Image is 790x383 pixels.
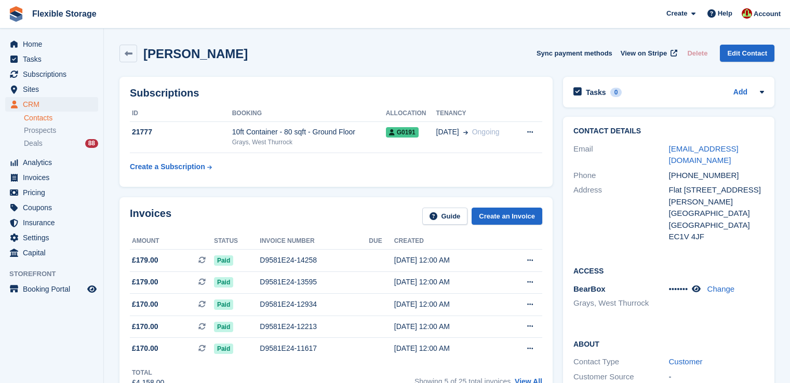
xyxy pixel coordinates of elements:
[5,170,98,185] a: menu
[232,138,386,147] div: Grays, West Thurrock
[573,184,669,243] div: Address
[23,67,85,81] span: Subscriptions
[394,299,501,310] div: [DATE] 12:00 AM
[394,233,501,250] th: Created
[130,127,232,138] div: 21777
[394,277,501,288] div: [DATE] 12:00 AM
[754,9,781,19] span: Account
[23,230,85,245] span: Settings
[5,230,98,245] a: menu
[436,105,515,122] th: Tenancy
[214,233,260,250] th: Status
[422,208,468,225] a: Guide
[24,138,98,149] a: Deals 88
[260,277,369,288] div: D9581E24-13595
[394,321,501,332] div: [DATE] 12:00 AM
[666,8,687,19] span: Create
[214,277,233,288] span: Paid
[23,200,85,215] span: Coupons
[232,105,386,122] th: Booking
[718,8,732,19] span: Help
[9,269,103,279] span: Storefront
[394,255,501,266] div: [DATE] 12:00 AM
[669,208,765,220] div: [GEOGRAPHIC_DATA]
[669,357,703,366] a: Customer
[24,113,98,123] a: Contacts
[23,97,85,112] span: CRM
[5,97,98,112] a: menu
[573,284,606,293] span: BearBox
[669,184,765,208] div: Flat [STREET_ADDRESS][PERSON_NAME]
[573,356,669,368] div: Contact Type
[5,245,98,260] a: menu
[5,185,98,200] a: menu
[23,52,85,66] span: Tasks
[610,88,622,97] div: 0
[260,255,369,266] div: D9581E24-14258
[573,143,669,167] div: Email
[5,52,98,66] a: menu
[573,338,764,349] h2: About
[573,297,669,309] li: Grays, West Thurrock
[23,282,85,296] span: Booking Portal
[683,45,712,62] button: Delete
[621,48,667,59] span: View on Stripe
[586,88,606,97] h2: Tasks
[260,343,369,354] div: D9581E24-11617
[143,47,248,61] h2: [PERSON_NAME]
[573,127,764,135] h2: Contact Details
[720,45,774,62] a: Edit Contact
[260,321,369,332] div: D9581E24-12213
[132,343,158,354] span: £170.00
[132,299,158,310] span: £170.00
[232,127,386,138] div: 10ft Container - 80 sqft - Ground Floor
[573,371,669,383] div: Customer Source
[132,277,158,288] span: £179.00
[8,6,24,22] img: stora-icon-8386f47178a22dfd0bd8f6a31ec36ba5ce8667c1dd55bd0f319d3a0aa187defe.svg
[23,82,85,97] span: Sites
[214,322,233,332] span: Paid
[617,45,679,62] a: View on Stripe
[669,371,765,383] div: -
[23,37,85,51] span: Home
[28,5,101,22] a: Flexible Storage
[130,87,542,99] h2: Subscriptions
[669,231,765,243] div: EC1V 4JF
[5,282,98,296] a: menu
[5,200,98,215] a: menu
[669,220,765,231] div: [GEOGRAPHIC_DATA]
[5,67,98,81] a: menu
[573,265,764,276] h2: Access
[537,45,612,62] button: Sync payment methods
[130,208,171,225] h2: Invoices
[24,125,98,136] a: Prospects
[369,233,394,250] th: Due
[394,343,501,354] div: [DATE] 12:00 AM
[132,368,164,377] div: Total
[23,155,85,170] span: Analytics
[132,255,158,266] span: £179.00
[130,105,232,122] th: ID
[214,299,233,310] span: Paid
[23,215,85,230] span: Insurance
[669,284,688,293] span: •••••••
[5,155,98,170] a: menu
[23,245,85,260] span: Capital
[573,170,669,182] div: Phone
[24,126,56,135] span: Prospects
[130,233,214,250] th: Amount
[260,299,369,310] div: D9581E24-12934
[5,37,98,51] a: menu
[23,185,85,200] span: Pricing
[5,215,98,230] a: menu
[386,105,436,122] th: Allocation
[472,208,542,225] a: Create an Invoice
[260,233,369,250] th: Invoice number
[23,170,85,185] span: Invoices
[669,170,765,182] div: [PHONE_NUMBER]
[86,283,98,295] a: Preview store
[130,157,212,176] a: Create a Subscription
[733,87,747,99] a: Add
[472,128,500,136] span: Ongoing
[386,127,419,138] span: G0191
